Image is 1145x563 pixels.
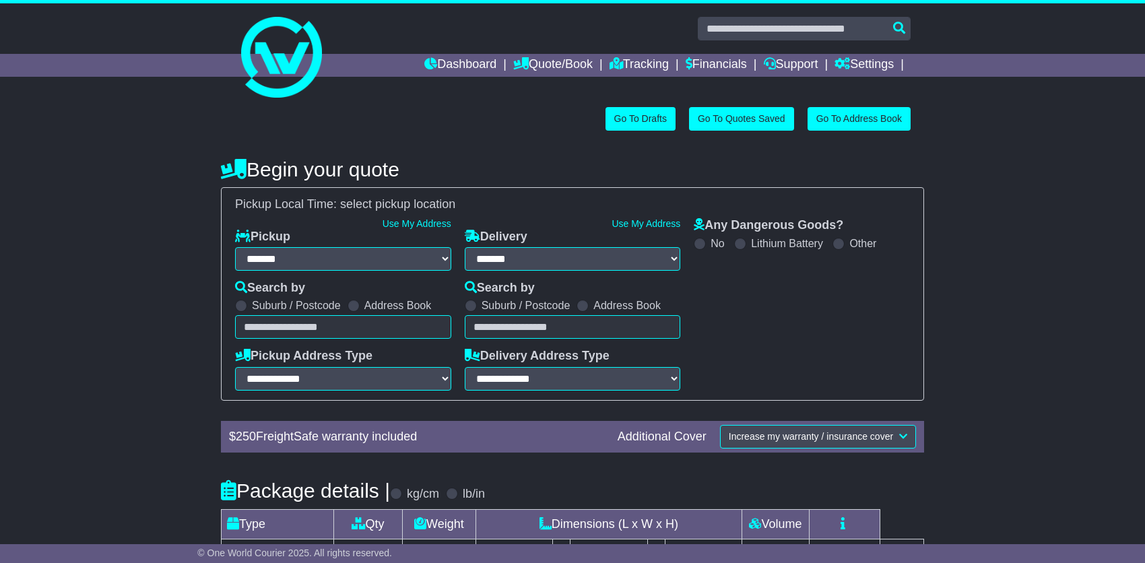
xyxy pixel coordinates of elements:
label: Delivery Address Type [465,349,610,364]
td: Weight [402,509,476,539]
label: lb/in [463,487,485,502]
h4: Begin your quote [221,158,924,180]
div: Additional Cover [611,430,713,444]
span: select pickup location [340,197,455,211]
span: © One World Courier 2025. All rights reserved. [197,548,392,558]
label: Other [849,237,876,250]
label: Pickup Address Type [235,349,372,364]
a: Quote/Book [513,54,593,77]
a: Dashboard [424,54,496,77]
label: Address Book [364,299,432,312]
span: 250 [236,430,256,443]
button: Increase my warranty / insurance cover [720,425,916,449]
td: Volume [742,509,809,539]
div: $ FreightSafe warranty included [222,430,611,444]
td: Type [222,509,334,539]
a: Go To Drafts [606,107,676,131]
a: Go To Address Book [808,107,911,131]
div: Pickup Local Time: [228,197,917,212]
label: Search by [465,281,535,296]
a: Go To Quotes Saved [689,107,794,131]
a: Settings [835,54,894,77]
a: Use My Address [383,218,451,229]
a: Tracking [610,54,669,77]
label: Suburb / Postcode [482,299,570,312]
label: kg/cm [407,487,439,502]
label: Lithium Battery [751,237,823,250]
label: Address Book [593,299,661,312]
label: Pickup [235,230,290,244]
a: Use My Address [612,218,680,229]
label: Delivery [465,230,527,244]
a: Support [764,54,818,77]
label: Any Dangerous Goods? [694,218,843,233]
a: Financials [686,54,747,77]
label: Search by [235,281,305,296]
label: Suburb / Postcode [252,299,341,312]
label: No [711,237,724,250]
span: Increase my warranty / insurance cover [729,431,893,442]
h4: Package details | [221,479,390,502]
td: Dimensions (L x W x H) [476,509,742,539]
td: Qty [334,509,403,539]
